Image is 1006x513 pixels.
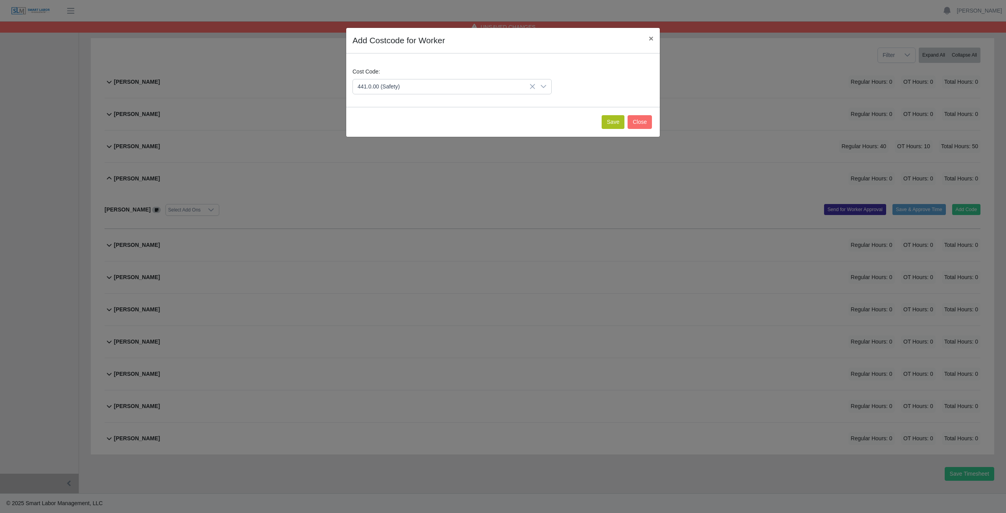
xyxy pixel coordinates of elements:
label: Cost Code: [352,68,380,76]
span: 441.0.00 (Safety) [353,79,536,94]
span: × [649,34,654,43]
h4: Add Costcode for Worker [352,34,445,47]
button: Save [602,115,624,129]
button: Close [628,115,652,129]
button: Close [643,28,660,49]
